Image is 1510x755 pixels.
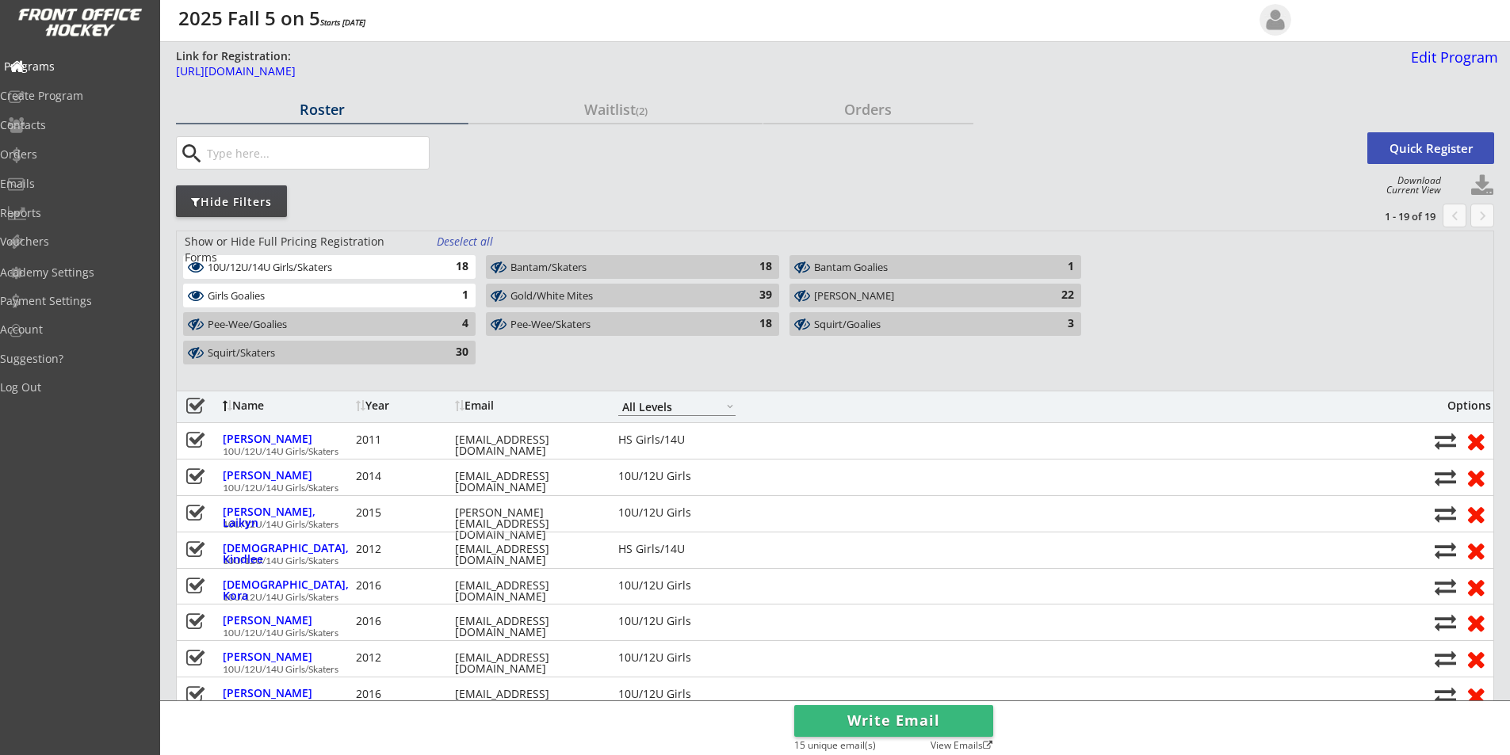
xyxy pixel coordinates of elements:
[1435,503,1456,524] button: Move player
[455,652,598,674] div: [EMAIL_ADDRESS][DOMAIN_NAME]
[356,434,451,445] div: 2011
[223,579,352,601] div: [DEMOGRAPHIC_DATA], Kora
[208,347,433,360] div: Squirt/Skaters
[320,17,365,28] em: Starts [DATE]
[1461,610,1490,635] button: Remove from roster (no refund)
[1435,467,1456,488] button: Move player
[1470,204,1494,227] button: keyboard_arrow_right
[178,141,205,166] button: search
[223,483,1426,493] div: 10U/12U/14U Girls/Skaters
[455,688,598,711] div: [EMAIL_ADDRESS][DOMAIN_NAME]
[510,261,736,274] div: Bantam/Skaters
[1443,204,1466,227] button: chevron_left
[223,593,1426,602] div: 10U/12U/14U Girls/Skaters
[1461,574,1490,599] button: Remove from roster (no refund)
[1461,501,1490,526] button: Remove from roster (no refund)
[455,580,598,602] div: [EMAIL_ADDRESS][DOMAIN_NAME]
[176,48,293,64] div: Link for Registration:
[208,346,433,361] div: Squirt/Skaters
[455,543,598,566] div: [EMAIL_ADDRESS][DOMAIN_NAME]
[1367,132,1494,164] button: Quick Register
[223,628,1426,638] div: 10U/12U/14U Girls/Skaters
[1435,684,1456,706] button: Move player
[455,400,598,411] div: Email
[223,688,352,699] div: [PERSON_NAME]
[223,506,352,528] div: [PERSON_NAME], Laikyn
[176,66,975,77] div: [URL][DOMAIN_NAME]
[437,288,468,303] div: 1
[740,316,772,332] div: 18
[356,400,451,411] div: Year
[223,651,352,662] div: [PERSON_NAME]
[455,434,598,456] div: [EMAIL_ADDRESS][DOMAIN_NAME]
[208,289,433,304] div: Girls Goalies
[437,316,468,332] div: 4
[1435,576,1456,597] button: Move player
[176,102,468,116] div: Roster
[618,471,736,482] div: 10U/12U Girls
[437,345,468,360] div: 30
[223,615,352,626] div: [PERSON_NAME]
[1435,430,1456,452] button: Move player
[1042,316,1074,332] div: 3
[208,318,433,333] div: Pee-Wee/Goalies
[208,318,433,331] div: Pee-Wee/Goalies
[1435,540,1456,561] button: Move player
[510,261,736,276] div: Bantam/Skaters
[223,543,352,565] div: [DEMOGRAPHIC_DATA], Kindlee
[618,580,736,591] div: 10U/12U Girls
[510,318,736,333] div: Pee-Wee/Skaters
[356,580,451,591] div: 2016
[223,447,1426,456] div: 10U/12U/14U Girls/Skaters
[1378,176,1441,195] div: Download Current View
[618,434,736,445] div: HS Girls/14U
[1435,612,1456,633] button: Move player
[618,616,736,627] div: 10U/12U Girls
[455,616,598,638] div: [EMAIL_ADDRESS][DOMAIN_NAME]
[1405,50,1498,78] a: Edit Program
[1042,288,1074,303] div: 22
[356,507,451,518] div: 2015
[1435,648,1456,669] button: Move player
[1042,259,1074,275] div: 1
[510,290,736,303] div: Gold/White Mites
[356,471,451,482] div: 2014
[208,261,433,274] div: 10U/12U/14U Girls/Skaters
[223,433,352,444] div: [PERSON_NAME]
[204,137,429,169] input: Type here...
[176,194,287,210] div: Hide Filters
[223,556,1426,566] div: 10U/12U/14U Girls/Skaters
[1461,646,1490,671] button: Remove from roster (no refund)
[763,102,973,116] div: Orders
[618,543,736,555] div: HS Girls/14U
[814,289,1038,304] div: Maroon Mites
[1461,683,1490,707] button: Remove from roster (no refund)
[921,741,992,750] div: View Emails
[814,261,1038,274] div: Bantam Goalies
[740,288,772,303] div: 39
[208,290,433,303] div: Girls Goalies
[185,234,417,265] div: Show or Hide Full Pricing Registration Forms
[1435,400,1491,411] div: Options
[176,66,975,86] a: [URL][DOMAIN_NAME]
[223,400,352,411] div: Name
[356,616,451,627] div: 2016
[510,318,736,331] div: Pee-Wee/Skaters
[794,705,993,737] button: Write Email
[356,688,451,700] div: 2016
[356,652,451,663] div: 2012
[455,507,598,540] div: [PERSON_NAME][EMAIL_ADDRESS][DOMAIN_NAME]
[814,318,1038,331] div: Squirt/Goalies
[814,318,1038,333] div: Squirt/Goalies
[4,61,147,72] div: Programs
[794,741,897,750] div: 15 unique email(s)
[636,104,648,118] font: (2)
[437,234,495,250] div: Deselect all
[814,261,1038,276] div: Bantam Goalies
[455,471,598,493] div: [EMAIL_ADDRESS][DOMAIN_NAME]
[1461,429,1490,453] button: Remove from roster (no refund)
[469,102,762,116] div: Waitlist
[740,259,772,275] div: 18
[1470,174,1494,198] button: Click to download full roster. Your browser settings may try to block it, check your security set...
[618,688,736,700] div: 10U/12U Girls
